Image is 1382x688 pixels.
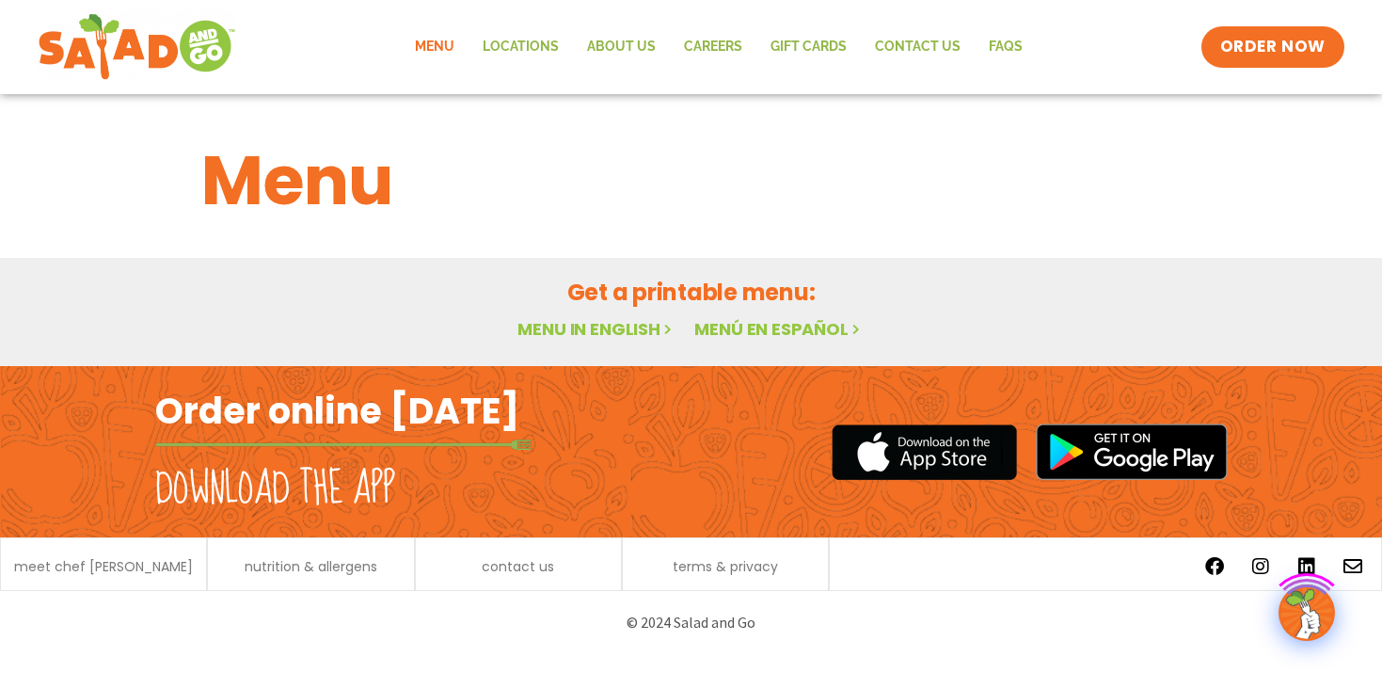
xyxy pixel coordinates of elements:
[517,317,675,341] a: Menu in English
[573,25,670,69] a: About Us
[694,317,864,341] a: Menú en español
[155,388,519,434] h2: Order online [DATE]
[201,130,1182,232] h1: Menu
[1220,36,1326,58] span: ORDER NOW
[861,25,975,69] a: Contact Us
[14,560,193,573] a: meet chef [PERSON_NAME]
[673,560,778,573] a: terms & privacy
[165,610,1218,635] p: © 2024 Salad and Go
[155,440,532,450] img: fork
[155,463,395,516] h2: Download the app
[670,25,756,69] a: Careers
[38,9,236,85] img: new-SAG-logo-768×292
[482,560,554,573] a: contact us
[245,560,377,573] a: nutrition & allergens
[401,25,469,69] a: Menu
[975,25,1037,69] a: FAQs
[201,276,1182,309] h2: Get a printable menu:
[1036,424,1228,480] img: google_play
[401,25,1037,69] nav: Menu
[469,25,573,69] a: Locations
[832,422,1017,483] img: appstore
[756,25,861,69] a: GIFT CARDS
[1201,26,1344,68] a: ORDER NOW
